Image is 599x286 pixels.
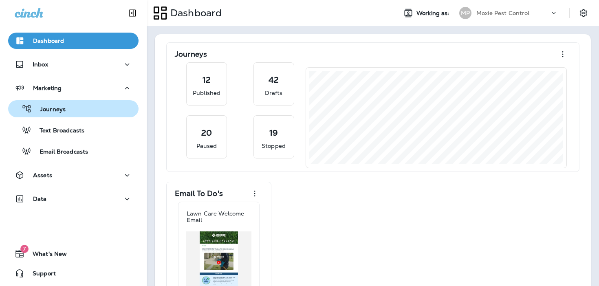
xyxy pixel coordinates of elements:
[175,50,207,58] p: Journeys
[269,76,279,84] p: 42
[8,191,139,207] button: Data
[121,5,144,21] button: Collapse Sidebar
[265,89,283,97] p: Drafts
[33,196,47,202] p: Data
[8,265,139,282] button: Support
[167,7,222,19] p: Dashboard
[24,270,56,280] span: Support
[31,148,88,156] p: Email Broadcasts
[187,210,251,223] p: Lawn Care Welcome Email
[269,129,278,137] p: 19
[201,129,212,137] p: 20
[8,121,139,139] button: Text Broadcasts
[8,167,139,183] button: Assets
[8,100,139,117] button: Journeys
[196,142,217,150] p: Paused
[8,56,139,73] button: Inbox
[193,89,220,97] p: Published
[8,246,139,262] button: 7What's New
[262,142,286,150] p: Stopped
[416,10,451,17] span: Working as:
[476,10,530,16] p: Moxie Pest Control
[8,80,139,96] button: Marketing
[33,85,62,91] p: Marketing
[32,106,66,114] p: Journeys
[20,245,29,253] span: 7
[175,189,223,198] p: Email To Do's
[33,37,64,44] p: Dashboard
[576,6,591,20] button: Settings
[8,33,139,49] button: Dashboard
[459,7,471,19] div: MP
[33,61,48,68] p: Inbox
[203,76,211,84] p: 12
[24,251,67,260] span: What's New
[31,127,84,135] p: Text Broadcasts
[8,143,139,160] button: Email Broadcasts
[33,172,52,178] p: Assets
